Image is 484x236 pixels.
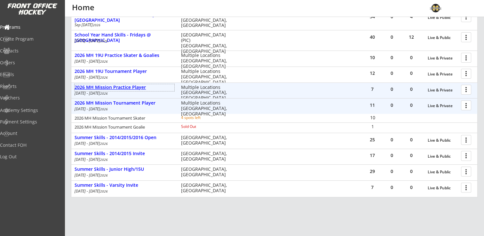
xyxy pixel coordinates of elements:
em: 2026 [100,107,108,111]
button: more_vert [461,100,471,110]
div: 0 [382,153,401,158]
div: 7 [363,87,382,91]
div: [GEOGRAPHIC_DATA], [GEOGRAPHIC_DATA] [181,183,231,193]
div: 4 spots left [181,116,222,120]
div: Live & Public [428,154,458,159]
div: [DATE] - [DATE] [75,39,172,43]
div: [DATE] - [DATE] [75,189,172,193]
em: 2026 [100,91,108,96]
div: [DATE] - [DATE] [75,75,172,79]
div: [DATE] - [DATE] [75,59,172,63]
div: 0 [382,169,401,174]
div: 34 [363,14,382,19]
div: 0 [402,153,421,158]
div: 0 [382,35,401,39]
em: 2026 [100,173,108,177]
em: 2026 [100,141,108,146]
button: more_vert [461,135,471,145]
div: 0 [402,55,421,60]
div: Dakotah! [GEOGRAPHIC_DATA], [GEOGRAPHIC_DATA] [181,12,231,28]
div: 12 [363,71,382,75]
div: 0 [382,71,401,75]
div: 7 [363,185,382,190]
em: 2026 [100,189,108,193]
em: 2026 [100,157,108,162]
div: 0 [402,87,421,91]
div: 0 [402,138,421,142]
div: 2026 MH Mission Tournament Skater [75,116,172,120]
div: 4 [402,14,421,19]
div: [GEOGRAPHIC_DATA] (PIC) [GEOGRAPHIC_DATA], [GEOGRAPHIC_DATA] [181,32,231,54]
div: 1 [363,124,382,129]
div: Live & Private [428,56,458,60]
div: 0 [382,55,401,60]
div: Multiple Locations [GEOGRAPHIC_DATA], [GEOGRAPHIC_DATA] [181,85,231,101]
div: 0 [382,87,401,91]
button: more_vert [461,12,471,22]
div: 25 [363,138,382,142]
div: Sold Out [181,125,222,129]
button: more_vert [461,53,471,63]
div: 2026 MH Mission Practice Player [75,85,174,90]
div: Multiple Locations [GEOGRAPHIC_DATA], [GEOGRAPHIC_DATA] [181,69,231,85]
div: 2026 MH 19U Tournament Player [75,69,174,74]
div: Summer Skills - Junior High/15U [75,167,174,172]
em: 2026 [100,59,108,64]
div: 2026 MH 19U Practice Skater & Goalies [75,53,174,58]
div: 2026 MH Mission Tournament Goalie [75,125,172,129]
div: Live & Private [428,104,458,108]
div: Summer Skills - Varsity Invite [75,183,174,188]
div: Sep [DATE] [75,23,172,27]
div: [DATE] - [DATE] [75,107,172,111]
button: more_vert [461,32,471,42]
div: Multiple Locations [GEOGRAPHIC_DATA], [GEOGRAPHIC_DATA] [181,100,231,116]
div: Live & Private [428,88,458,92]
div: 0 [402,169,421,174]
div: Summer Skills - 2014/2015/2016 Open [75,135,174,140]
div: Multiple Locations [GEOGRAPHIC_DATA], [GEOGRAPHIC_DATA] [181,53,231,69]
div: 0 [382,14,401,19]
div: 12 [402,35,421,39]
div: [DATE] - [DATE] [75,158,172,161]
div: 10 [363,115,382,120]
div: Live & Public [428,170,458,174]
div: 40 [363,35,382,39]
div: [DATE] - [DATE] [75,142,172,146]
div: [GEOGRAPHIC_DATA], [GEOGRAPHIC_DATA] [181,151,231,162]
div: 0 [382,103,401,107]
div: [DATE] - [DATE] [75,91,172,95]
div: 0 [382,138,401,142]
button: more_vert [461,167,471,177]
button: more_vert [461,85,471,95]
div: School Year Hand Skills - Wednesdays @ [GEOGRAPHIC_DATA] [75,12,174,23]
div: 10 [363,55,382,60]
div: Live & Public [428,138,458,143]
div: [DATE] - [DATE] [75,173,172,177]
div: 17 [363,153,382,158]
div: Live & Private [428,72,458,76]
div: [GEOGRAPHIC_DATA], [GEOGRAPHIC_DATA] [181,135,231,146]
div: 0 [402,185,421,190]
button: more_vert [461,151,471,161]
div: 0 [402,103,421,107]
div: Live & Public [428,35,458,40]
button: more_vert [461,69,471,79]
div: 0 [402,71,421,75]
div: 29 [363,169,382,174]
em: 2026 [100,75,108,80]
em: 2026 [100,39,108,43]
div: Summer Skills - 2014/2015 Invite [75,151,174,156]
em: 2026 [93,23,100,27]
div: 2026 MH Mission Tournament Player [75,100,174,106]
div: 0 [382,185,401,190]
button: more_vert [461,183,471,193]
div: Live & Public [428,15,458,20]
div: 11 [363,103,382,107]
div: [GEOGRAPHIC_DATA], [GEOGRAPHIC_DATA] [181,167,231,177]
div: School Year Hand Skills - Fridays @ [GEOGRAPHIC_DATA] [75,32,174,43]
div: Live & Public [428,186,458,190]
